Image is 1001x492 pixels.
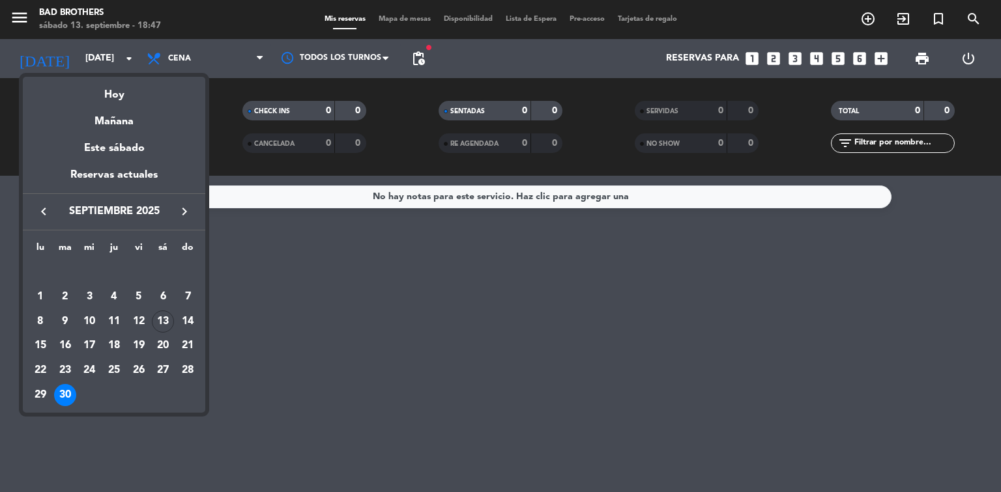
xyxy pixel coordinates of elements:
[128,310,150,333] div: 12
[151,309,176,334] td: 13 de septiembre de 2025
[175,284,200,309] td: 7 de septiembre de 2025
[54,286,76,308] div: 2
[28,358,53,383] td: 22 de septiembre de 2025
[126,333,151,358] td: 19 de septiembre de 2025
[29,335,51,357] div: 15
[77,309,102,334] td: 10 de septiembre de 2025
[102,309,126,334] td: 11 de septiembre de 2025
[28,260,200,284] td: SEP.
[151,358,176,383] td: 27 de septiembre de 2025
[103,310,125,333] div: 11
[54,384,76,406] div: 30
[103,286,125,308] div: 4
[126,240,151,260] th: viernes
[177,204,192,219] i: keyboard_arrow_right
[151,240,176,260] th: sábado
[53,358,78,383] td: 23 de septiembre de 2025
[151,333,176,358] td: 20 de septiembre de 2025
[177,286,199,308] div: 7
[177,359,199,381] div: 28
[175,358,200,383] td: 28 de septiembre de 2025
[128,359,150,381] div: 26
[175,309,200,334] td: 14 de septiembre de 2025
[53,333,78,358] td: 16 de septiembre de 2025
[102,358,126,383] td: 25 de septiembre de 2025
[126,309,151,334] td: 12 de septiembre de 2025
[152,310,174,333] div: 13
[175,240,200,260] th: domingo
[177,310,199,333] div: 14
[128,335,150,357] div: 19
[28,383,53,407] td: 29 de septiembre de 2025
[128,286,150,308] div: 5
[29,286,51,308] div: 1
[29,359,51,381] div: 22
[28,240,53,260] th: lunes
[77,358,102,383] td: 24 de septiembre de 2025
[23,103,205,130] div: Mañana
[175,333,200,358] td: 21 de septiembre de 2025
[102,284,126,309] td: 4 de septiembre de 2025
[23,167,205,193] div: Reservas actuales
[103,359,125,381] div: 25
[23,77,205,103] div: Hoy
[36,204,51,219] i: keyboard_arrow_left
[28,333,53,358] td: 15 de septiembre de 2025
[78,310,100,333] div: 10
[54,335,76,357] div: 16
[78,359,100,381] div: 24
[177,335,199,357] div: 21
[29,384,51,406] div: 29
[28,309,53,334] td: 8 de septiembre de 2025
[126,358,151,383] td: 26 de septiembre de 2025
[151,284,176,309] td: 6 de septiembre de 2025
[54,359,76,381] div: 23
[152,286,174,308] div: 6
[53,284,78,309] td: 2 de septiembre de 2025
[77,240,102,260] th: miércoles
[29,310,51,333] div: 8
[53,383,78,407] td: 30 de septiembre de 2025
[53,240,78,260] th: martes
[152,335,174,357] div: 20
[23,130,205,167] div: Este sábado
[55,203,173,220] span: septiembre 2025
[53,309,78,334] td: 9 de septiembre de 2025
[102,240,126,260] th: jueves
[78,335,100,357] div: 17
[77,284,102,309] td: 3 de septiembre de 2025
[173,203,196,220] button: keyboard_arrow_right
[78,286,100,308] div: 3
[102,333,126,358] td: 18 de septiembre de 2025
[32,203,55,220] button: keyboard_arrow_left
[54,310,76,333] div: 9
[126,284,151,309] td: 5 de septiembre de 2025
[77,333,102,358] td: 17 de septiembre de 2025
[152,359,174,381] div: 27
[103,335,125,357] div: 18
[28,284,53,309] td: 1 de septiembre de 2025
